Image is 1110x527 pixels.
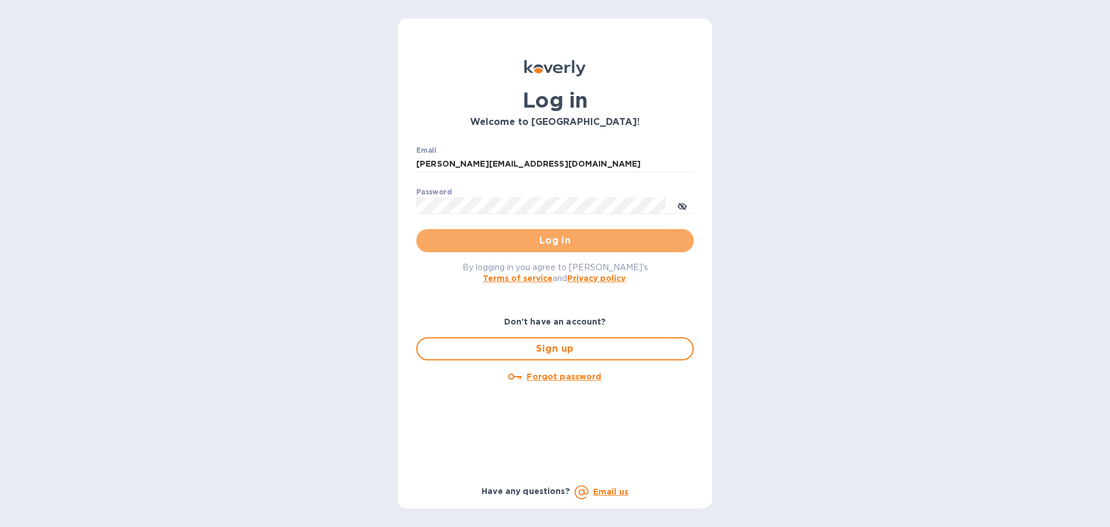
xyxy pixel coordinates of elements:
label: Email [416,147,436,154]
input: Enter email address [416,156,694,173]
label: Password [416,189,452,196]
h3: Welcome to [GEOGRAPHIC_DATA]! [416,117,694,128]
span: Sign up [427,342,683,356]
button: Sign up [416,337,694,360]
b: Have any questions? [482,487,570,496]
img: Koverly [524,60,586,76]
span: Log in [425,234,684,248]
button: toggle password visibility [671,194,694,217]
button: Log in [416,229,694,252]
a: Privacy policy [567,274,626,283]
span: By logging in you agree to [PERSON_NAME]'s and . [462,263,648,283]
u: Forgot password [527,372,601,381]
a: Terms of service [483,274,553,283]
b: Don't have an account? [504,317,606,326]
a: Email us [593,487,628,496]
h1: Log in [416,88,694,112]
